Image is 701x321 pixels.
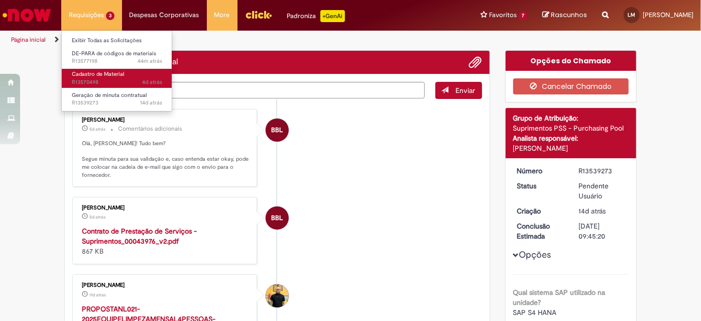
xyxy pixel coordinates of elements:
div: 867 KB [82,226,249,256]
span: [PERSON_NAME] [643,11,693,19]
span: 11d atrás [89,292,106,298]
time: 24/09/2025 16:20:40 [89,214,105,220]
span: Favoritos [489,10,517,20]
ul: Trilhas de página [8,31,460,49]
p: Olá, [PERSON_NAME]! Tudo bem? Segue minuta para sua validação e, caso entenda estar okay, pode me... [82,140,249,179]
div: Padroniza [287,10,345,22]
span: Geração de minuta contratual [72,91,147,99]
dt: Criação [510,206,571,216]
a: Contrato de Prestação de Serviços - Suprimentos_00043976_v2.pdf [82,227,197,246]
span: DE-PARA de códigos de materiais [72,50,156,57]
span: 4d atrás [142,78,162,86]
div: Joao Da Costa Dias Junior [266,284,289,307]
a: Página inicial [11,36,46,44]
span: LM [628,12,636,18]
button: Enviar [435,82,482,99]
div: [PERSON_NAME] [513,143,629,153]
span: 14d atrás [578,206,606,216]
span: R13539273 [72,99,162,107]
div: Analista responsável: [513,133,629,143]
span: 5d atrás [89,214,105,220]
button: Cancelar Chamado [513,78,629,94]
div: [DATE] 09:45:20 [578,221,625,241]
textarea: Digite sua mensagem aqui... [72,82,425,98]
a: Aberto R13539273 : Geração de minuta contratual [62,90,172,109]
span: Despesas Corporativas [130,10,199,20]
b: Qual sistema SAP utilizado na unidade? [513,288,606,307]
time: 29/09/2025 14:20:41 [138,57,162,65]
div: Pendente Usuário [578,181,625,201]
span: More [214,10,230,20]
small: Comentários adicionais [118,125,182,133]
a: Exibir Todas as Solicitações [62,35,172,46]
span: Requisições [69,10,104,20]
span: R13570498 [72,78,162,86]
div: Suprimentos PSS - Purchasing Pool [513,123,629,133]
time: 16/09/2025 11:45:18 [140,99,162,106]
span: 5d atrás [89,126,105,132]
p: +GenAi [320,10,345,22]
dt: Conclusão Estimada [510,221,571,241]
div: [PERSON_NAME] [82,205,249,211]
div: [PERSON_NAME] [82,117,249,123]
div: Breno Betarelli Lopes [266,206,289,230]
span: 3 [106,12,114,20]
time: 19/09/2025 10:24:17 [89,292,106,298]
img: click_logo_yellow_360x200.png [245,7,272,22]
span: 44m atrás [138,57,162,65]
span: SAP S4 HANA [513,308,557,317]
button: Adicionar anexos [469,56,482,69]
div: Grupo de Atribuição: [513,113,629,123]
div: [PERSON_NAME] [82,282,249,288]
a: Aberto R13577198 : DE-PARA de códigos de materiais [62,48,172,67]
span: BBL [271,118,283,142]
span: Rascunhos [551,10,587,20]
span: Enviar [456,86,476,95]
a: Aberto R13570498 : Cadastro de Material [62,69,172,87]
dt: Status [510,181,571,191]
div: Breno Betarelli Lopes [266,119,289,142]
a: Rascunhos [542,11,587,20]
div: R13539273 [578,166,625,176]
time: 16/09/2025 11:45:17 [578,206,606,216]
img: ServiceNow [1,5,53,25]
span: Cadastro de Material [72,70,124,78]
span: 14d atrás [140,99,162,106]
span: BBL [271,206,283,230]
div: Opções do Chamado [506,51,637,71]
time: 26/09/2025 12:53:03 [142,78,162,86]
dt: Número [510,166,571,176]
time: 24/09/2025 16:21:57 [89,126,105,132]
div: 16/09/2025 11:45:17 [578,206,625,216]
span: 7 [519,12,527,20]
ul: Requisições [61,30,172,112]
span: R13577198 [72,57,162,65]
